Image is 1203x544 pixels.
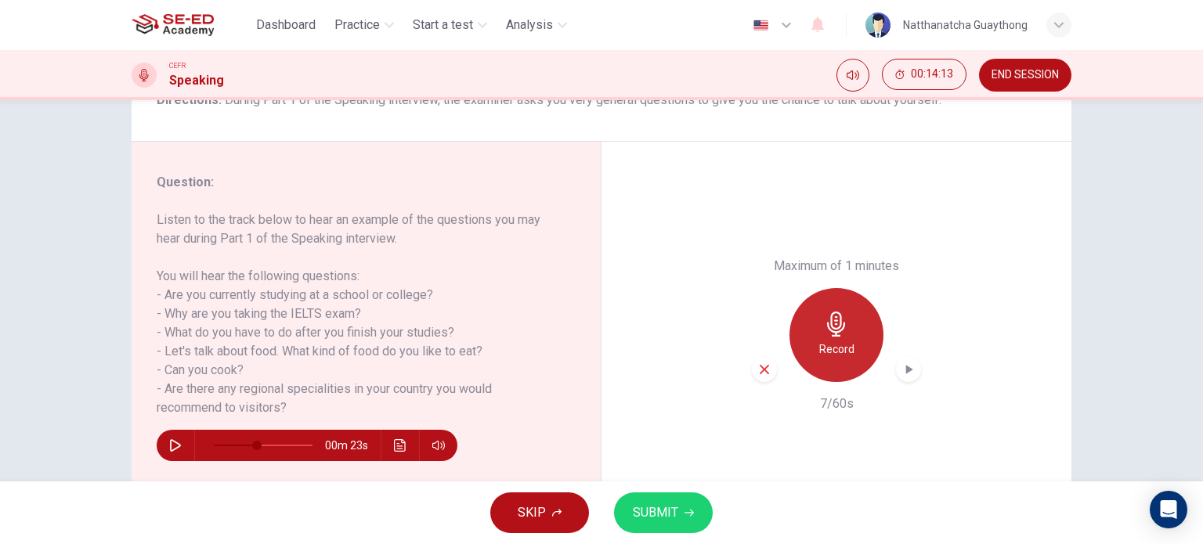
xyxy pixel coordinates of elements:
button: SKIP [490,492,589,533]
span: Dashboard [256,16,316,34]
button: Practice [328,11,400,39]
div: Hide [882,59,966,92]
h6: Listen to the track below to hear an example of the questions you may hear during Part 1 of the S... [157,211,557,417]
h1: Speaking [169,71,224,90]
h6: Directions : [157,91,1046,110]
button: END SESSION [979,59,1071,92]
span: 00:14:13 [911,68,953,81]
div: Open Intercom Messenger [1150,491,1187,528]
img: Profile picture [865,13,891,38]
div: Mute [836,59,869,92]
a: SE-ED Academy logo [132,9,250,41]
h6: Question : [157,173,557,192]
button: SUBMIT [614,492,713,533]
button: Dashboard [250,11,322,39]
span: END SESSION [992,69,1059,81]
span: Start a test [413,16,473,34]
span: 00m 23s [325,430,381,461]
h6: Maximum of 1 minutes [774,257,899,276]
button: Start a test [406,11,493,39]
span: Practice [334,16,380,34]
div: Natthanatcha Guaythong [903,16,1028,34]
span: SKIP [518,502,546,524]
h6: 7/60s [820,394,854,413]
span: Analysis [506,16,553,34]
span: CEFR [169,60,186,71]
span: SUBMIT [633,502,678,524]
button: Click to see the audio transcription [388,430,413,461]
button: Analysis [500,11,573,39]
img: SE-ED Academy logo [132,9,214,41]
button: Record [789,288,883,382]
img: en [751,20,771,31]
h6: Record [819,340,854,358]
button: 00:14:13 [882,59,966,90]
